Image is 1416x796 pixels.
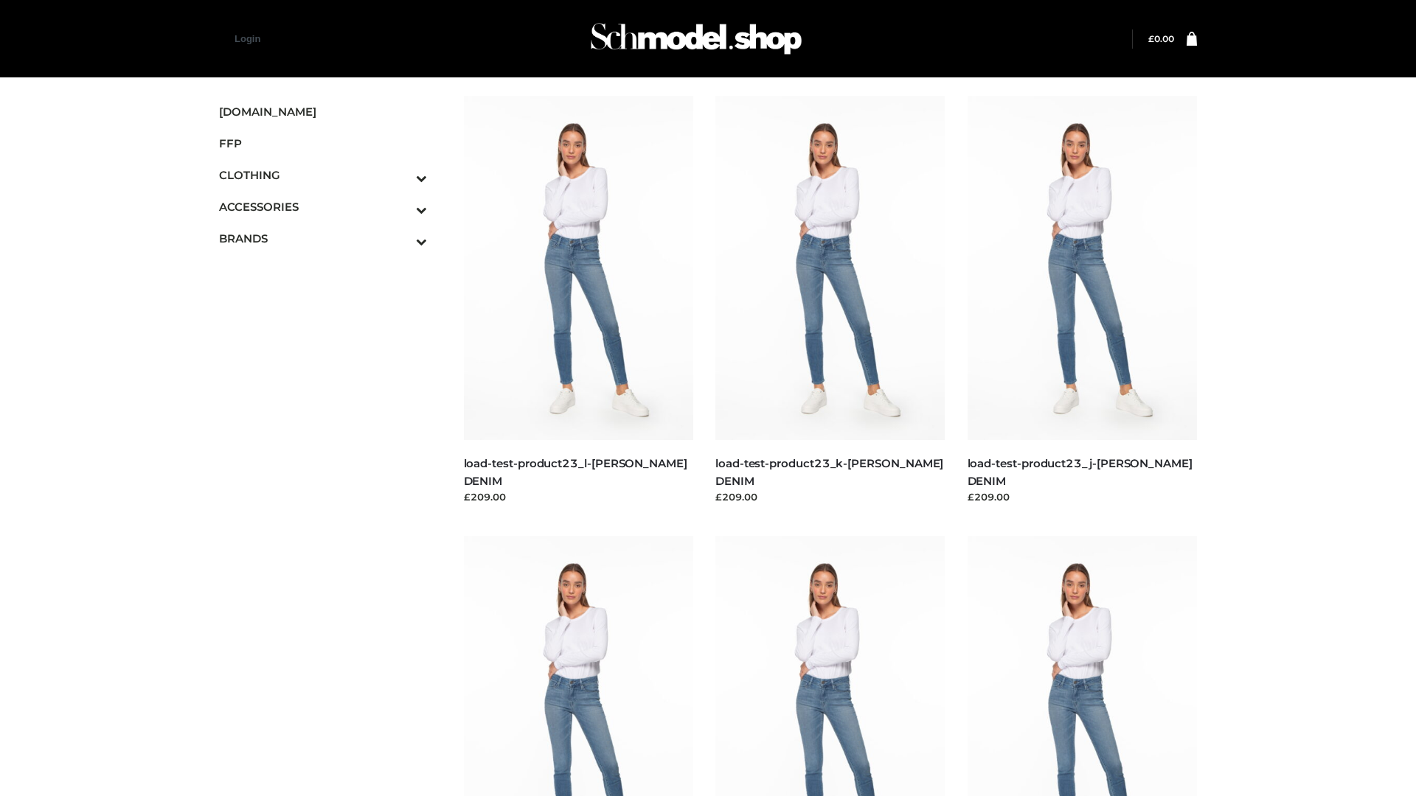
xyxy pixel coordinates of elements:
span: FFP [219,135,427,152]
div: £209.00 [968,489,1198,504]
div: £209.00 [715,489,945,504]
span: ACCESSORIES [219,198,427,215]
button: Toggle Submenu [375,223,427,254]
img: Schmodel Admin 964 [586,10,807,68]
span: £ [1148,33,1154,44]
a: ACCESSORIESToggle Submenu [219,191,427,223]
a: FFP [219,128,427,159]
a: [DOMAIN_NAME] [219,96,427,128]
a: £0.00 [1148,33,1174,44]
a: CLOTHINGToggle Submenu [219,159,427,191]
button: Toggle Submenu [375,191,427,223]
a: load-test-product23_j-[PERSON_NAME] DENIM [968,456,1193,487]
button: Toggle Submenu [375,159,427,191]
a: Login [235,33,260,44]
span: [DOMAIN_NAME] [219,103,427,120]
a: load-test-product23_l-[PERSON_NAME] DENIM [464,456,687,487]
div: £209.00 [464,489,694,504]
span: BRANDS [219,230,427,247]
a: load-test-product23_k-[PERSON_NAME] DENIM [715,456,943,487]
bdi: 0.00 [1148,33,1174,44]
a: BRANDSToggle Submenu [219,223,427,254]
span: CLOTHING [219,167,427,184]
